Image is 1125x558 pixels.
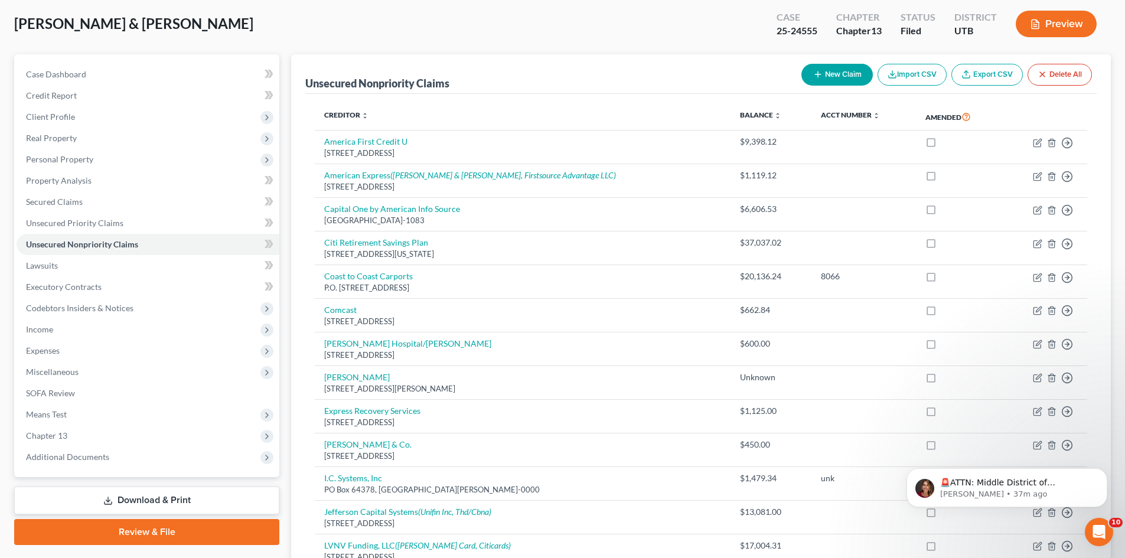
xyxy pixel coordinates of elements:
span: Case Dashboard [26,69,86,79]
div: $37,037.02 [740,237,802,249]
a: America First Credit U [324,136,407,146]
div: [GEOGRAPHIC_DATA]-1083 [324,215,721,226]
a: Lawsuits [17,255,279,276]
div: [STREET_ADDRESS] [324,350,721,361]
span: Unsecured Priority Claims [26,218,123,228]
span: Executory Contracts [26,282,102,292]
a: Capital One by American Info Source [324,204,460,214]
i: (Unifin Inc, Thd/Cbna) [418,507,491,517]
div: $1,119.12 [740,169,802,181]
i: unfold_more [774,112,781,119]
div: $450.00 [740,439,802,451]
a: Coast to Coast Carports [324,271,413,281]
span: 13 [871,25,882,36]
span: 10 [1109,518,1123,527]
a: Export CSV [951,64,1023,86]
button: New Claim [801,64,873,86]
div: [STREET_ADDRESS] [324,316,721,327]
div: Chapter [836,24,882,38]
span: [PERSON_NAME] & [PERSON_NAME] [14,15,253,32]
span: SOFA Review [26,388,75,398]
a: Property Analysis [17,170,279,191]
div: $1,125.00 [740,405,802,417]
div: [STREET_ADDRESS] [324,417,721,428]
a: [PERSON_NAME] & Co. [324,439,412,449]
button: Preview [1016,11,1097,37]
div: PO Box 64378, [GEOGRAPHIC_DATA][PERSON_NAME]-0000 [324,484,721,495]
span: Chapter 13 [26,430,67,440]
div: [STREET_ADDRESS] [324,451,721,462]
div: Status [901,11,935,24]
div: [STREET_ADDRESS] [324,181,721,192]
a: LVNV Funding, LLC([PERSON_NAME] Card, Citicards) [324,540,511,550]
div: 25-24555 [777,24,817,38]
div: $1,479.34 [740,472,802,484]
div: P.O. [STREET_ADDRESS] [324,282,721,293]
div: $9,398.12 [740,136,802,148]
a: Executory Contracts [17,276,279,298]
a: Unsecured Priority Claims [17,213,279,234]
i: unfold_more [361,112,369,119]
span: Secured Claims [26,197,83,207]
i: ([PERSON_NAME] & [PERSON_NAME], Firstsource Advantage LLC) [390,170,616,180]
span: Expenses [26,345,60,355]
span: Property Analysis [26,175,92,185]
div: $600.00 [740,338,802,350]
a: Creditor unfold_more [324,110,369,119]
a: I.C. Systems, Inc [324,473,382,483]
a: Review & File [14,519,279,545]
div: District [954,11,997,24]
a: Express Recovery Services [324,406,420,416]
a: American Express([PERSON_NAME] & [PERSON_NAME], Firstsource Advantage LLC) [324,170,616,180]
span: Credit Report [26,90,77,100]
a: Download & Print [14,487,279,514]
button: Import CSV [878,64,947,86]
span: Real Property [26,133,77,143]
a: Credit Report [17,85,279,106]
i: ([PERSON_NAME] Card, Citicards) [395,540,511,550]
iframe: Intercom live chat [1085,518,1113,546]
div: Case [777,11,817,24]
div: $6,606.53 [740,203,802,215]
span: Unsecured Nonpriority Claims [26,239,138,249]
a: Unsecured Nonpriority Claims [17,234,279,255]
a: Secured Claims [17,191,279,213]
div: Filed [901,24,935,38]
div: $17,004.31 [740,540,802,552]
th: Amended [916,103,1002,130]
div: $20,136.24 [740,270,802,282]
div: 8066 [821,270,906,282]
span: Lawsuits [26,260,58,270]
a: [PERSON_NAME] Hospital/[PERSON_NAME] [324,338,491,348]
span: Client Profile [26,112,75,122]
div: Unknown [740,371,802,383]
div: Unsecured Nonpriority Claims [305,76,449,90]
div: UTB [954,24,997,38]
span: Personal Property [26,154,93,164]
span: Miscellaneous [26,367,79,377]
a: Balance unfold_more [740,110,781,119]
a: SOFA Review [17,383,279,404]
i: unfold_more [873,112,880,119]
div: [STREET_ADDRESS] [324,518,721,529]
div: unk [821,472,906,484]
span: Income [26,324,53,334]
button: Delete All [1028,64,1092,86]
iframe: Intercom notifications message [889,443,1125,526]
span: Means Test [26,409,67,419]
div: Chapter [836,11,882,24]
a: Comcast [324,305,357,315]
a: Acct Number unfold_more [821,110,880,119]
a: Case Dashboard [17,64,279,85]
a: Citi Retirement Savings Plan [324,237,428,247]
span: Codebtors Insiders & Notices [26,303,133,313]
div: $13,081.00 [740,506,802,518]
span: Additional Documents [26,452,109,462]
div: $662.84 [740,304,802,316]
div: [STREET_ADDRESS][US_STATE] [324,249,721,260]
a: [PERSON_NAME] [324,372,390,382]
